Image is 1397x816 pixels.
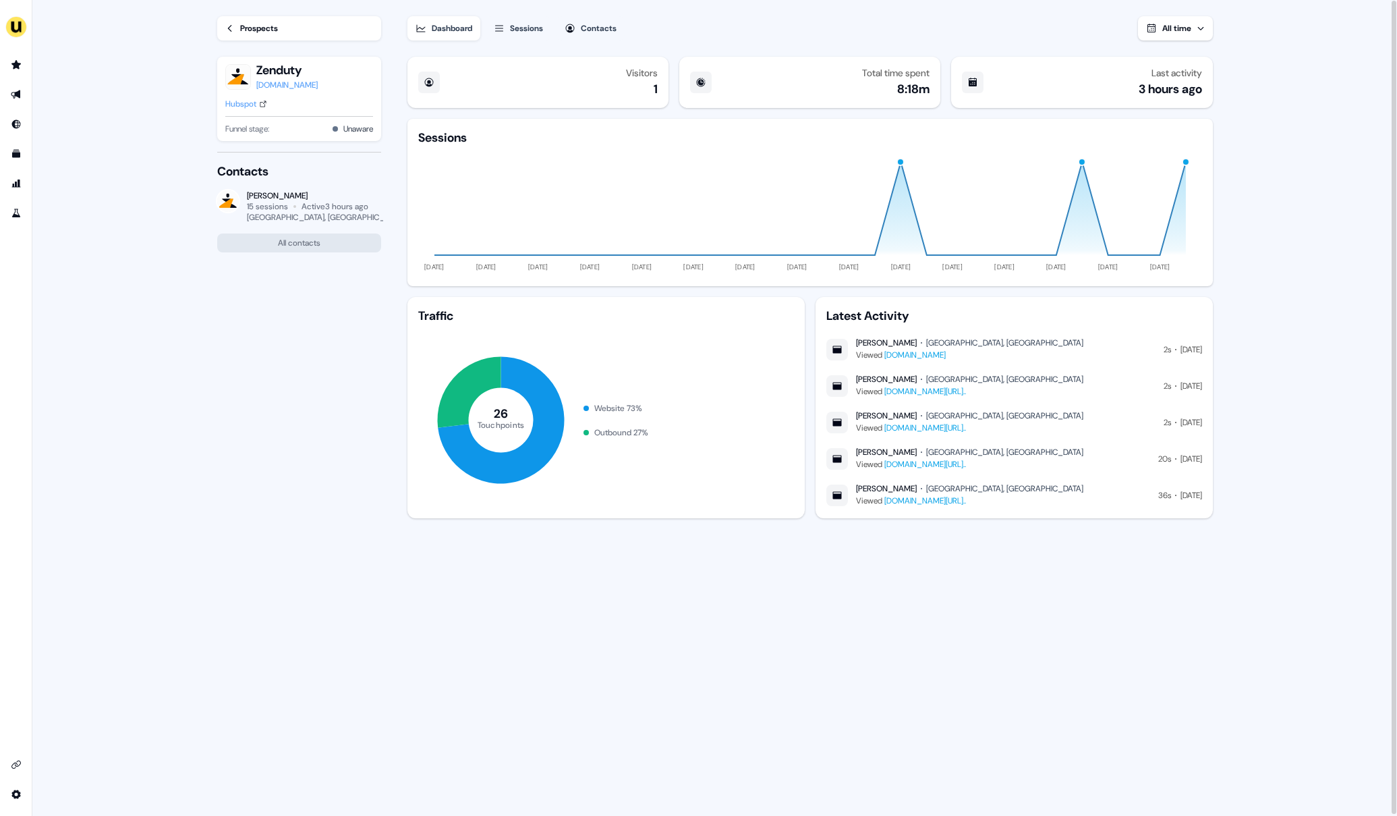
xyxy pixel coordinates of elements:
a: [DOMAIN_NAME] [884,350,946,360]
div: [DATE] [1180,452,1202,466]
div: Traffic [418,308,794,324]
tspan: [DATE] [683,263,704,271]
div: [DATE] [1180,343,1202,356]
button: Contacts [557,16,625,40]
div: Last activity [1151,67,1202,78]
div: Website 73 % [594,402,642,415]
a: Go to experiments [5,202,27,224]
tspan: [DATE] [631,263,652,271]
tspan: [DATE] [1149,263,1170,271]
div: [PERSON_NAME] [856,337,917,348]
div: Viewed [856,348,1083,362]
div: [GEOGRAPHIC_DATA], [GEOGRAPHIC_DATA] [926,337,1083,348]
a: Go to outbound experience [5,84,27,105]
tspan: 26 [493,406,508,422]
div: Contacts [217,163,381,180]
a: Go to prospects [5,54,27,76]
button: All contacts [217,234,381,252]
div: [GEOGRAPHIC_DATA], [GEOGRAPHIC_DATA] [247,212,405,223]
a: [DOMAIN_NAME][URL].. [884,495,966,506]
div: Visitors [626,67,658,78]
tspan: [DATE] [787,263,807,271]
button: Dashboard [407,16,480,40]
tspan: [DATE] [735,263,755,271]
span: Funnel stage: [225,122,269,136]
div: [PERSON_NAME] [856,447,917,458]
tspan: Touchpoints [477,419,524,430]
div: 2s [1164,416,1171,429]
div: Dashboard [432,22,472,35]
div: 2s [1164,379,1171,393]
button: All time [1138,16,1213,40]
div: 8:18m [897,81,930,97]
a: Go to templates [5,143,27,165]
tspan: [DATE] [890,263,911,271]
div: Viewed [856,421,1083,435]
div: [PERSON_NAME] [856,483,917,494]
div: Active 3 hours ago [302,201,368,212]
tspan: [DATE] [528,263,548,271]
tspan: [DATE] [1046,263,1066,271]
div: [PERSON_NAME] [247,190,381,201]
tspan: [DATE] [1098,263,1118,271]
a: Prospects [217,16,381,40]
div: [GEOGRAPHIC_DATA], [GEOGRAPHIC_DATA] [926,374,1083,385]
a: Hubspot [225,97,267,111]
a: Go to attribution [5,173,27,194]
a: [DOMAIN_NAME] [256,78,318,92]
div: 1 [654,81,658,97]
tspan: [DATE] [424,263,445,271]
div: [GEOGRAPHIC_DATA], [GEOGRAPHIC_DATA] [926,483,1083,494]
div: Prospects [240,22,278,35]
tspan: [DATE] [476,263,496,271]
button: Sessions [486,16,551,40]
button: Zenduty [256,62,318,78]
div: Latest Activity [826,308,1202,324]
a: Go to integrations [5,784,27,805]
div: 2s [1164,343,1171,356]
div: [DATE] [1180,489,1202,502]
div: [GEOGRAPHIC_DATA], [GEOGRAPHIC_DATA] [926,447,1083,458]
div: Sessions [418,130,467,146]
div: Viewed [856,385,1083,398]
a: Go to integrations [5,754,27,776]
div: 20s [1158,452,1171,466]
tspan: [DATE] [994,263,1015,271]
div: Hubspot [225,97,256,111]
span: All time [1162,23,1191,34]
tspan: [DATE] [579,263,600,271]
tspan: [DATE] [838,263,859,271]
div: 3 hours ago [1139,81,1202,97]
button: Unaware [343,122,373,136]
div: [DATE] [1180,416,1202,429]
div: [GEOGRAPHIC_DATA], [GEOGRAPHIC_DATA] [926,410,1083,421]
div: Sessions [510,22,543,35]
div: Viewed [856,494,1083,508]
div: 15 sessions [247,201,288,212]
div: [PERSON_NAME] [856,374,917,385]
a: [DOMAIN_NAME][URL].. [884,423,966,433]
div: [PERSON_NAME] [856,410,917,421]
a: [DOMAIN_NAME][URL].. [884,386,966,397]
div: [DATE] [1180,379,1202,393]
div: 36s [1158,489,1171,502]
a: Go to Inbound [5,113,27,135]
tspan: [DATE] [942,263,963,271]
div: Outbound 27 % [594,426,648,439]
div: Total time spent [862,67,930,78]
div: Contacts [581,22,617,35]
div: Viewed [856,458,1083,471]
a: [DOMAIN_NAME][URL].. [884,459,966,470]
